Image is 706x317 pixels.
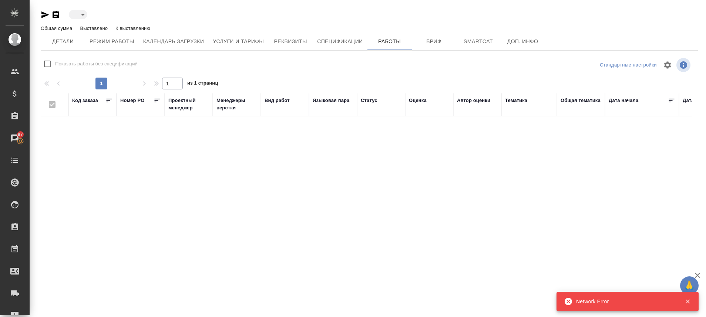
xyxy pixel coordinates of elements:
[680,276,699,295] button: 🙏
[561,97,601,104] div: Общая тематика
[676,58,692,72] span: Посмотреть информацию
[13,131,27,138] span: 97
[598,59,659,71] div: split button
[216,97,257,112] div: Менеджеры верстки
[69,10,87,19] div: ​
[120,97,144,104] div: Номер PO
[361,97,377,104] div: Статус
[416,37,452,46] span: Бриф
[457,97,490,104] div: Автор оценки
[72,97,98,104] div: Код заказа
[609,97,638,104] div: Дата начала
[313,97,350,104] div: Языковая пара
[273,37,308,46] span: Реквизиты
[41,10,50,19] button: Скопировать ссылку для ЯМессенджера
[659,56,676,74] span: Настроить таблицу
[80,25,110,31] p: Выставлено
[409,97,427,104] div: Оценка
[317,37,363,46] span: Спецификации
[213,37,264,46] span: Услуги и тарифы
[45,37,81,46] span: Детали
[90,37,134,46] span: Режим работы
[683,278,696,293] span: 🙏
[680,298,695,305] button: Закрыть
[187,79,218,89] span: из 1 страниц
[143,37,204,46] span: Календарь загрузки
[168,97,209,112] div: Проектный менеджер
[505,97,527,104] div: Тематика
[265,97,290,104] div: Вид работ
[372,37,407,46] span: Работы
[51,10,60,19] button: Скопировать ссылку
[115,25,152,31] p: К выставлению
[461,37,496,46] span: Smartcat
[41,25,74,31] p: Общая сумма
[576,298,674,305] div: Network Error
[55,60,138,68] span: Показать работы без спецификаций
[505,37,541,46] span: Доп. инфо
[2,129,28,147] a: 97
